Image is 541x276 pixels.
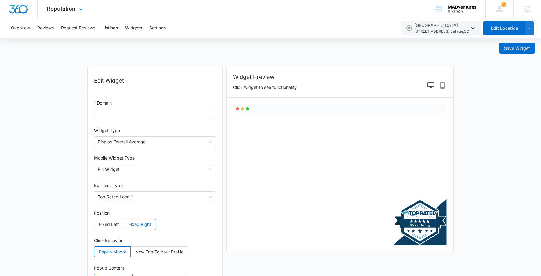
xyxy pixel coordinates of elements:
span: Display Overall Average [98,137,212,147]
label: Domain [94,100,112,106]
text: Overall Rating [410,223,430,227]
label: Mobile Widget Type [94,155,135,161]
label: Widget Type [94,127,120,134]
span: [STREET_ADDRESS] , Bellvue , CO [414,29,469,35]
span: Reputation [47,6,75,12]
span: Top Rated Local™ [98,192,212,202]
button: Phone Preview [438,80,447,91]
label: Position [94,210,110,216]
button: Edit Location [483,21,525,35]
span: Fixed Right [129,222,151,227]
button: Widgets [125,18,142,38]
button: Reviews [37,18,54,38]
label: Popup Content [94,265,124,271]
button: Request Reviews [61,18,95,38]
span: 1 [501,2,506,7]
div: account id [448,9,477,14]
div: account name [448,5,477,9]
button: [GEOGRAPHIC_DATA][STREET_ADDRESS],Bellvue,CO [401,21,481,35]
div: Desktop Preview [233,104,447,245]
div: notifications count [501,2,506,7]
label: Click Behavior [94,237,122,244]
span: New Tab To Your Profile [135,249,183,254]
button: Listings [103,18,118,38]
span: [GEOGRAPHIC_DATA] [414,22,469,35]
span: Popup Modal [99,249,126,254]
tspan: 0 [410,223,412,227]
span: Pin Widget [98,164,212,175]
label: Business Type [94,182,123,189]
span: Fixed Left [99,222,119,227]
button: Desktop Preview [426,80,435,91]
button: Overview [11,18,30,38]
button: Save Widget [499,43,535,54]
p: Click widget to see functionality [233,84,297,91]
button: Settings [149,18,166,38]
h1: Edit Widget [94,76,216,85]
span: Save Widget [504,45,530,52]
h2: Widget Preview [233,73,297,81]
input: Domain [94,109,216,120]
